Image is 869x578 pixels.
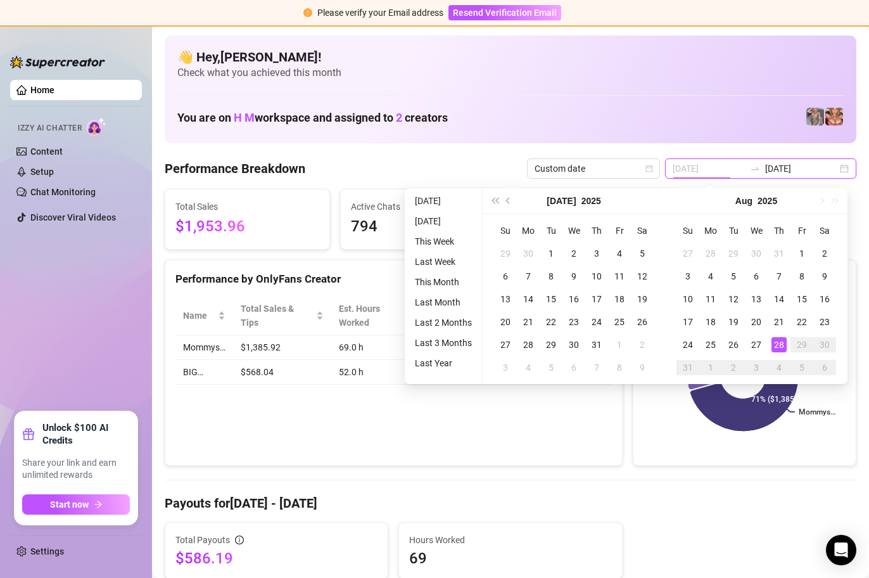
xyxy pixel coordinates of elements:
div: Please verify your Email address [317,6,443,20]
td: 2025-08-16 [813,288,836,311]
td: 2025-09-05 [790,356,813,379]
a: Chat Monitoring [30,187,96,197]
div: 2 [635,337,650,352]
div: 12 [726,292,741,307]
td: 2025-07-06 [494,265,517,288]
span: Name [183,309,215,323]
th: Fr [608,219,631,242]
div: 4 [612,246,627,261]
td: 2025-07-22 [540,311,562,333]
td: 2025-08-04 [517,356,540,379]
th: Name [175,297,233,335]
td: 2025-08-27 [745,333,768,356]
td: 2025-07-16 [562,288,585,311]
td: 2025-08-02 [631,333,654,356]
div: 13 [749,292,764,307]
span: $1,953.96 [175,215,319,239]
text: Mommys… [799,408,835,416]
li: [DATE] [410,193,477,209]
div: 4 [703,269,718,284]
td: 2025-08-21 [768,311,790,333]
td: 2025-08-07 [768,265,790,288]
div: 31 [771,246,787,261]
td: 2025-09-01 [699,356,722,379]
td: 2025-08-02 [813,242,836,265]
td: 2025-08-03 [676,265,699,288]
td: 2025-08-09 [631,356,654,379]
td: 2025-08-01 [608,333,631,356]
h4: 👋 Hey, [PERSON_NAME] ! [177,48,844,66]
th: Th [768,219,790,242]
td: 2025-07-14 [517,288,540,311]
div: 4 [521,360,536,375]
div: 2 [566,246,581,261]
img: logo-BBDzfeDw.svg [10,56,105,68]
td: 2025-08-07 [585,356,608,379]
div: 16 [817,292,832,307]
td: 2025-07-17 [585,288,608,311]
div: 29 [498,246,513,261]
div: 6 [817,360,832,375]
td: 2025-08-28 [768,333,790,356]
div: 22 [543,314,559,330]
div: 29 [726,246,741,261]
div: 18 [612,292,627,307]
td: 2025-09-03 [745,356,768,379]
div: 9 [817,269,832,284]
td: 2025-07-31 [585,333,608,356]
div: 2 [726,360,741,375]
td: 52.0 h [331,360,430,385]
td: 2025-08-08 [608,356,631,379]
td: 2025-08-23 [813,311,836,333]
td: 2025-07-07 [517,265,540,288]
td: 2025-07-29 [722,242,745,265]
div: 29 [794,337,809,352]
li: Last Month [410,295,477,310]
div: 21 [521,314,536,330]
div: 31 [680,360,695,375]
div: 31 [589,337,604,352]
span: exclamation-circle [303,8,312,17]
a: Setup [30,167,54,177]
div: 5 [794,360,809,375]
span: Hours Worked [409,533,611,547]
td: 2025-07-18 [608,288,631,311]
div: 3 [498,360,513,375]
td: $568.04 [233,360,331,385]
button: Choose a month [735,188,752,214]
div: 27 [498,337,513,352]
div: 30 [749,246,764,261]
td: 2025-08-17 [676,311,699,333]
td: Mommys… [175,335,233,360]
td: 2025-08-04 [699,265,722,288]
td: 2025-07-27 [494,333,517,356]
button: Last year (Control + left) [488,188,502,214]
span: Check what you achieved this month [177,66,844,80]
div: 28 [703,246,718,261]
td: 2025-08-13 [745,288,768,311]
li: Last Year [410,356,477,371]
th: We [745,219,768,242]
span: 2 [396,111,402,124]
td: 2025-08-14 [768,288,790,311]
div: 23 [817,314,832,330]
div: 5 [543,360,559,375]
div: 30 [566,337,581,352]
th: Th [585,219,608,242]
button: Previous month (PageUp) [502,188,516,214]
div: 17 [589,292,604,307]
div: 11 [703,292,718,307]
div: 17 [680,314,695,330]
td: 2025-06-30 [517,242,540,265]
div: 13 [498,292,513,307]
td: 2025-07-28 [699,242,722,265]
td: 2025-07-03 [585,242,608,265]
th: Mo [517,219,540,242]
span: Total Sales & Tips [241,302,314,330]
th: Sa [813,219,836,242]
li: This Month [410,274,477,290]
button: Choose a year [758,188,777,214]
td: 2025-08-10 [676,288,699,311]
div: 28 [521,337,536,352]
div: 26 [635,314,650,330]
